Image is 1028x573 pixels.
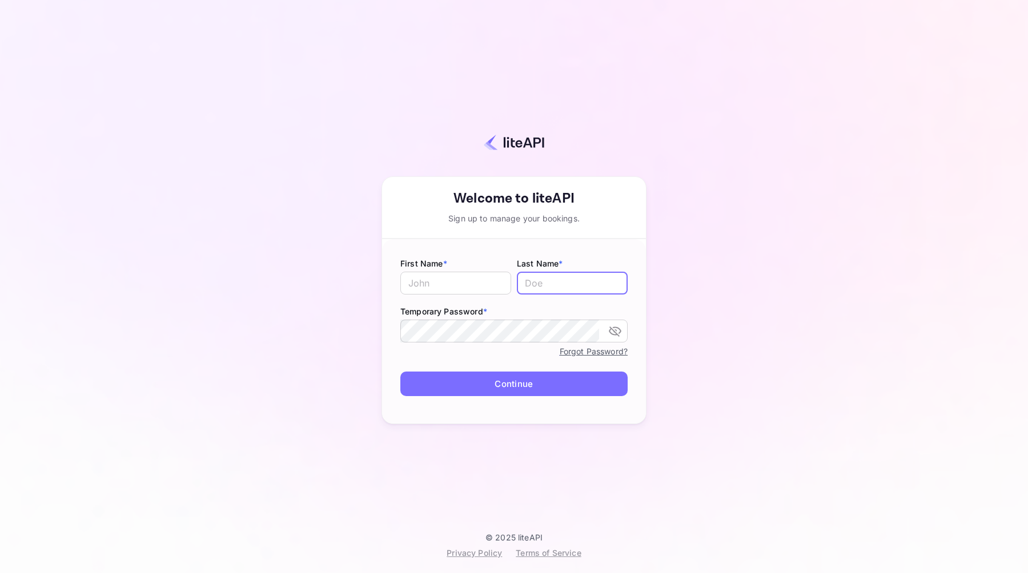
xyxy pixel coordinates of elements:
a: Forgot Password? [560,346,628,356]
a: Forgot Password? [560,344,628,358]
label: Last Name [517,257,628,269]
label: Temporary Password [400,305,628,317]
div: Privacy Policy [447,547,502,559]
p: © 2025 liteAPI [485,532,543,542]
img: liteapi [484,134,544,151]
input: John [400,272,511,294]
button: Continue [400,372,628,396]
label: First Name [400,257,511,269]
div: Terms of Service [516,547,581,559]
div: Welcome to liteAPI [382,188,646,209]
button: toggle password visibility [604,320,627,342]
div: Sign up to manage your bookings. [382,212,646,224]
input: Doe [517,272,628,294]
